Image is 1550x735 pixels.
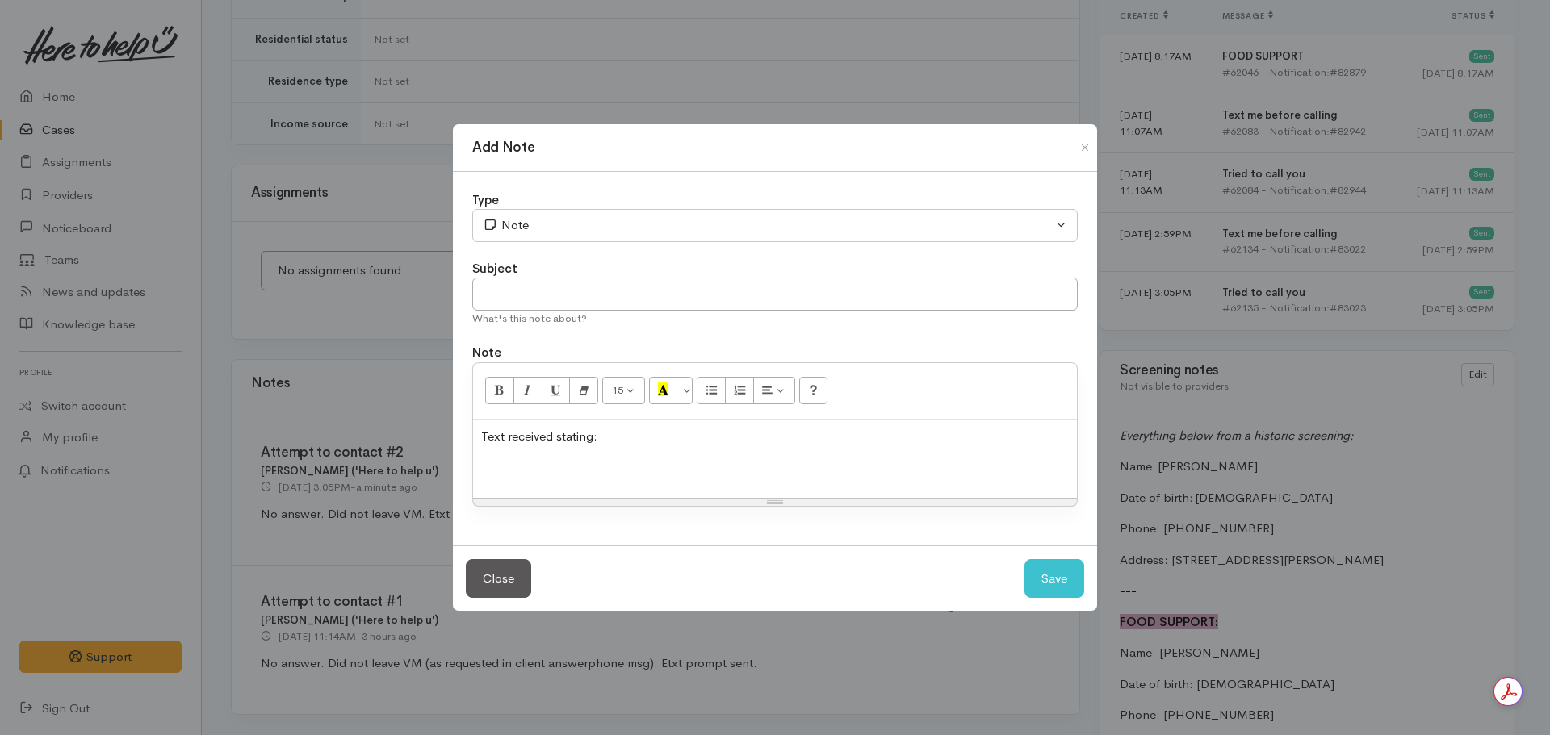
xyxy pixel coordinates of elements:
div: What's this note about? [472,311,1078,327]
button: Ordered list (CTRL+SHIFT+NUM8) [725,377,754,404]
label: Subject [472,260,517,278]
div: Note [483,216,1053,235]
button: Unordered list (CTRL+SHIFT+NUM7) [697,377,726,404]
div: Resize [473,499,1077,506]
label: Note [472,344,501,362]
label: Type [472,191,499,210]
button: Save [1024,559,1084,599]
p: Text received stating: [481,428,1069,446]
button: Help [799,377,828,404]
button: Font Size [602,377,645,404]
button: Italic (CTRL+I) [513,377,542,404]
button: Note [472,209,1078,242]
button: Underline (CTRL+U) [542,377,571,404]
span: 15 [612,383,623,397]
button: More Color [677,377,693,404]
button: Close [1072,138,1098,157]
button: Paragraph [753,377,795,404]
button: Remove Font Style (CTRL+\) [569,377,598,404]
button: Recent Color [649,377,678,404]
h1: Add Note [472,137,534,158]
button: Bold (CTRL+B) [485,377,514,404]
button: Close [466,559,531,599]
